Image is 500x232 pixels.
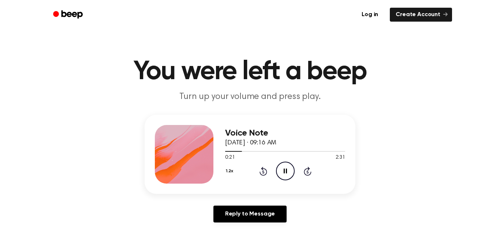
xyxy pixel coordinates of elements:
button: 1.2x [225,165,236,177]
span: 2:31 [336,154,345,162]
p: Turn up your volume and press play. [109,91,391,103]
span: [DATE] · 09:16 AM [225,140,276,146]
a: Beep [48,8,89,22]
h1: You were left a beep [63,59,437,85]
h3: Voice Note [225,128,345,138]
span: 0:21 [225,154,235,162]
a: Log in [354,6,385,23]
a: Reply to Message [213,206,287,222]
a: Create Account [390,8,452,22]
